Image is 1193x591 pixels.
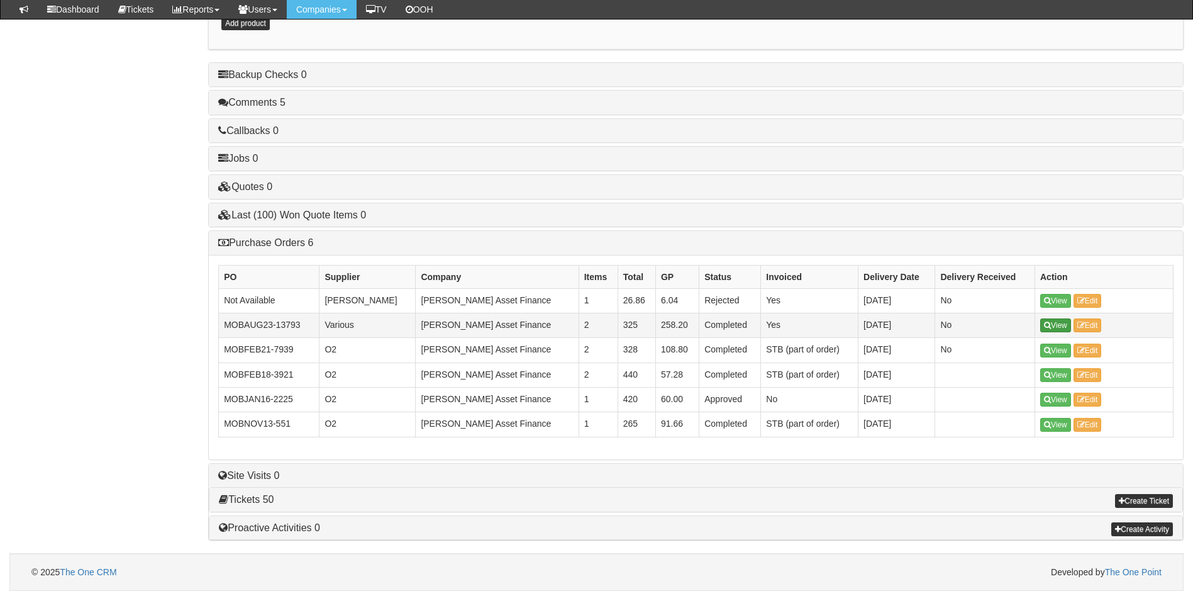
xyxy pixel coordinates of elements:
[618,288,655,313] td: 26.86
[1040,393,1071,407] a: View
[699,288,761,313] td: Rejected
[761,363,858,387] td: STB (part of order)
[218,470,279,481] a: Site Visits 0
[935,338,1035,363] td: No
[219,363,319,387] td: MOBFEB18-3921
[1040,318,1071,332] a: View
[319,412,416,437] td: O2
[319,387,416,412] td: O2
[579,338,618,363] td: 2
[579,313,618,338] td: 2
[761,338,858,363] td: STB (part of order)
[699,412,761,437] td: Completed
[858,338,935,363] td: [DATE]
[935,313,1035,338] td: No
[319,363,416,387] td: O2
[1035,265,1173,288] th: Action
[1074,418,1102,432] a: Edit
[579,412,618,437] td: 1
[761,313,858,338] td: Yes
[416,412,579,437] td: [PERSON_NAME] Asset Finance
[1040,418,1071,432] a: View
[858,363,935,387] td: [DATE]
[1105,567,1162,577] a: The One Point
[618,363,655,387] td: 440
[218,97,286,108] a: Comments 5
[858,412,935,437] td: [DATE]
[416,313,579,338] td: [PERSON_NAME] Asset Finance
[416,288,579,313] td: [PERSON_NAME] Asset Finance
[1074,393,1102,407] a: Edit
[1111,522,1173,536] a: Create Activity
[579,288,618,313] td: 1
[699,387,761,412] td: Approved
[858,313,935,338] td: [DATE]
[319,265,416,288] th: Supplier
[218,153,258,164] a: Jobs 0
[761,412,858,437] td: STB (part of order)
[618,338,655,363] td: 328
[655,387,699,412] td: 60.00
[416,387,579,412] td: [PERSON_NAME] Asset Finance
[1074,368,1102,382] a: Edit
[761,288,858,313] td: Yes
[655,313,699,338] td: 258.20
[618,265,655,288] th: Total
[1040,368,1071,382] a: View
[655,288,699,313] td: 6.04
[219,288,319,313] td: Not Available
[218,69,307,80] a: Backup Checks 0
[416,265,579,288] th: Company
[618,313,655,338] td: 325
[1074,344,1102,357] a: Edit
[699,313,761,338] td: Completed
[219,494,274,505] a: Tickets 50
[60,567,116,577] a: The One CRM
[1040,344,1071,357] a: View
[416,338,579,363] td: [PERSON_NAME] Asset Finance
[219,387,319,412] td: MOBJAN16-2225
[655,338,699,363] td: 108.80
[1051,566,1162,578] span: Developed by
[1115,494,1173,508] a: Create Ticket
[221,16,270,30] a: Add product
[655,363,699,387] td: 57.28
[1040,294,1071,308] a: View
[618,412,655,437] td: 265
[761,387,858,412] td: No
[579,363,618,387] td: 2
[218,237,313,248] a: Purchase Orders 6
[31,567,117,577] span: © 2025
[655,412,699,437] td: 91.66
[858,265,935,288] th: Delivery Date
[579,387,618,412] td: 1
[218,210,366,220] a: Last (100) Won Quote Items 0
[319,313,416,338] td: Various
[618,387,655,412] td: 420
[579,265,618,288] th: Items
[699,265,761,288] th: Status
[319,288,416,313] td: [PERSON_NAME]
[319,338,416,363] td: O2
[858,387,935,412] td: [DATE]
[655,265,699,288] th: GP
[1074,318,1102,332] a: Edit
[416,363,579,387] td: [PERSON_NAME] Asset Finance
[699,338,761,363] td: Completed
[761,265,858,288] th: Invoiced
[219,412,319,437] td: MOBNOV13-551
[858,288,935,313] td: [DATE]
[219,265,319,288] th: PO
[699,363,761,387] td: Completed
[219,313,319,338] td: MOBAUG23-13793
[219,522,320,533] a: Proactive Activities 0
[1074,294,1102,308] a: Edit
[219,338,319,363] td: MOBFEB21-7939
[935,265,1035,288] th: Delivery Received
[218,181,272,192] a: Quotes 0
[935,288,1035,313] td: No
[218,125,279,136] a: Callbacks 0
